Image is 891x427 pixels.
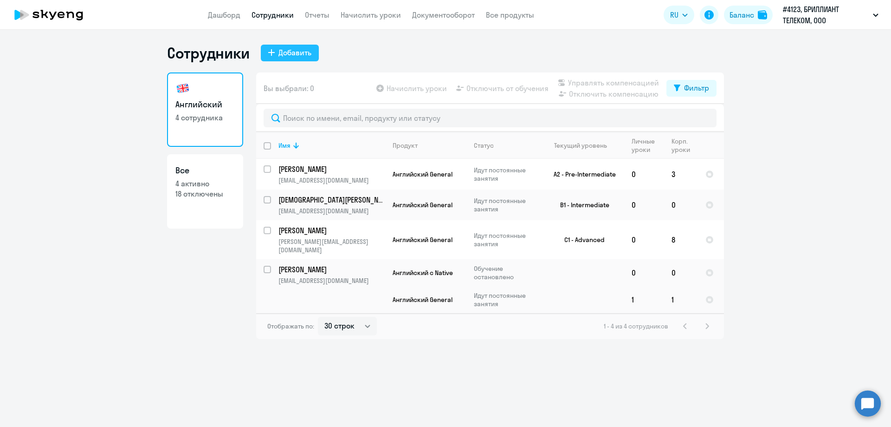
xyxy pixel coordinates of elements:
[167,154,243,229] a: Все4 активно18 отключены
[278,225,385,236] a: [PERSON_NAME]
[208,10,240,20] a: Дашборд
[538,190,624,220] td: B1 - Intermediate
[278,207,385,215] p: [EMAIL_ADDRESS][DOMAIN_NAME]
[670,9,678,20] span: RU
[412,10,475,20] a: Документооборот
[624,286,664,313] td: 1
[664,259,698,286] td: 0
[474,264,537,281] p: Обучение остановлено
[624,159,664,190] td: 0
[278,264,385,275] a: [PERSON_NAME]
[305,10,329,20] a: Отчеты
[474,166,537,183] p: Идут постоянные занятия
[278,264,383,275] p: [PERSON_NAME]
[341,10,401,20] a: Начислить уроки
[624,259,664,286] td: 0
[278,195,383,205] p: [DEMOGRAPHIC_DATA][PERSON_NAME]
[393,236,452,244] span: Английский General
[664,286,698,313] td: 1
[758,10,767,20] img: balance
[538,220,624,259] td: C1 - Advanced
[474,141,494,150] div: Статус
[252,10,294,20] a: Сотрудники
[538,159,624,190] td: A2 - Pre-Intermediate
[175,81,190,96] img: english
[724,6,773,24] button: Балансbalance
[671,137,697,154] div: Корп. уроки
[664,190,698,220] td: 0
[474,231,537,248] p: Идут постоянные занятия
[278,176,385,184] p: [EMAIL_ADDRESS][DOMAIN_NAME]
[604,322,668,330] span: 1 - 4 из 4 сотрудников
[624,220,664,259] td: 0
[486,10,534,20] a: Все продукты
[175,99,235,111] h3: Английский
[167,72,243,147] a: Английский4 сотрудника
[393,201,452,209] span: Английский General
[278,195,385,205] a: [DEMOGRAPHIC_DATA][PERSON_NAME]
[278,47,311,58] div: Добавить
[264,109,717,127] input: Поиск по имени, email, продукту или статусу
[632,137,664,154] div: Личные уроки
[175,189,235,199] p: 18 отключены
[783,4,869,26] p: #4123, БРИЛЛИАНТ ТЕЛЕКОМ, ООО
[175,164,235,177] h3: Все
[278,164,385,174] a: [PERSON_NAME]
[730,9,754,20] div: Баланс
[554,141,607,150] div: Текущий уровень
[664,220,698,259] td: 8
[393,170,452,178] span: Английский General
[545,141,624,150] div: Текущий уровень
[267,322,314,330] span: Отображать по:
[278,164,383,174] p: [PERSON_NAME]
[278,141,385,150] div: Имя
[778,4,883,26] button: #4123, БРИЛЛИАНТ ТЕЛЕКОМ, ООО
[393,296,452,304] span: Английский General
[278,276,385,285] p: [EMAIL_ADDRESS][DOMAIN_NAME]
[474,197,537,213] p: Идут постоянные занятия
[278,141,291,150] div: Имя
[393,141,418,150] div: Продукт
[175,178,235,189] p: 4 активно
[264,83,314,94] span: Вы выбрали: 0
[167,44,250,62] h1: Сотрудники
[278,225,383,236] p: [PERSON_NAME]
[666,80,717,97] button: Фильтр
[175,112,235,123] p: 4 сотрудника
[393,269,453,277] span: Английский с Native
[278,237,385,254] p: [PERSON_NAME][EMAIL_ADDRESS][DOMAIN_NAME]
[474,291,537,308] p: Идут постоянные занятия
[684,82,709,93] div: Фильтр
[664,159,698,190] td: 3
[664,6,694,24] button: RU
[624,190,664,220] td: 0
[261,45,319,61] button: Добавить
